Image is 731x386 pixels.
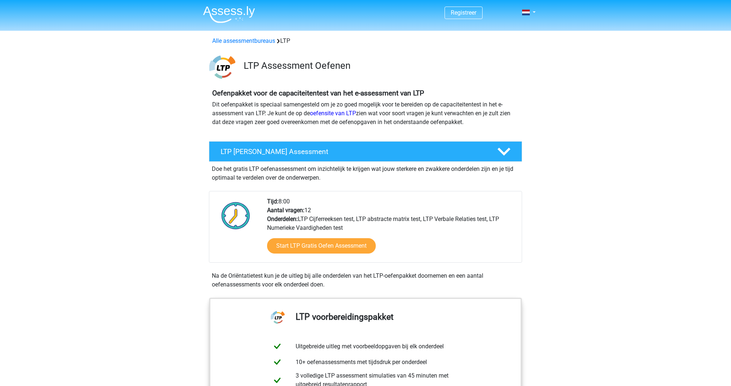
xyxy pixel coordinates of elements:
a: oefensite van LTP [310,110,356,117]
h3: LTP Assessment Oefenen [244,60,516,71]
b: Aantal vragen: [267,207,304,214]
a: Start LTP Gratis Oefen Assessment [267,238,376,254]
div: LTP [209,37,522,45]
img: Assessly [203,6,255,23]
b: Tijd: [267,198,278,205]
div: Doe het gratis LTP oefenassessment om inzichtelijk te krijgen wat jouw sterkere en zwakkere onder... [209,162,522,182]
div: 8:00 12 LTP Cijferreeksen test, LTP abstracte matrix test, LTP Verbale Relaties test, LTP Numerie... [262,197,521,262]
img: Klok [217,197,254,234]
b: Oefenpakket voor de capaciteitentest van het e-assessment van LTP [212,89,424,97]
h4: LTP [PERSON_NAME] Assessment [221,147,486,156]
img: ltp.png [209,54,235,80]
a: LTP [PERSON_NAME] Assessment [206,141,525,162]
a: Registreer [451,9,476,16]
div: Na de Oriëntatietest kun je de uitleg bij alle onderdelen van het LTP-oefenpakket doornemen en ee... [209,271,522,289]
b: Onderdelen: [267,216,298,222]
p: Dit oefenpakket is speciaal samengesteld om je zo goed mogelijk voor te bereiden op de capaciteit... [212,100,519,127]
a: Alle assessmentbureaus [212,37,275,44]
